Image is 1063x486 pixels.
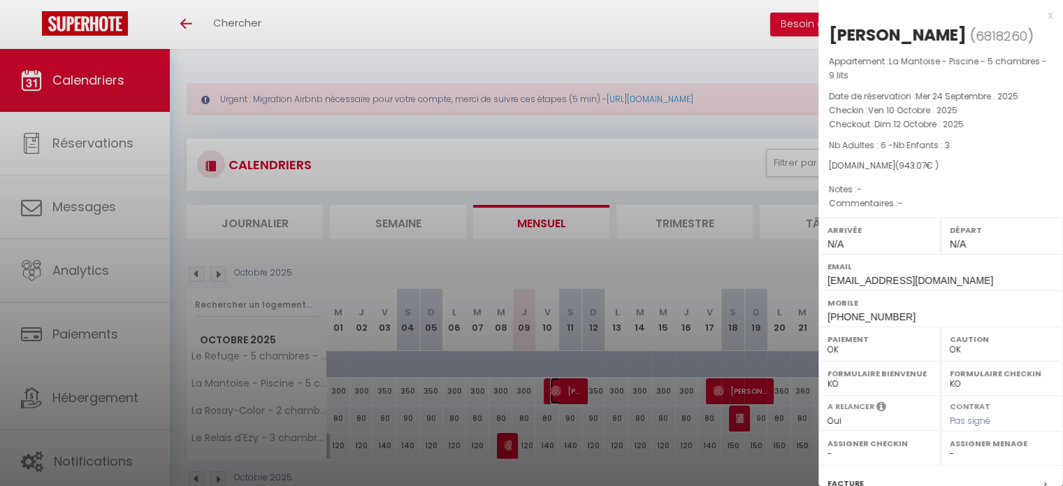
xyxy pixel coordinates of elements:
p: Commentaires : [829,196,1053,210]
span: [EMAIL_ADDRESS][DOMAIN_NAME] [827,275,993,286]
label: Assigner Menage [950,436,1054,450]
label: Email [827,259,1054,273]
p: Appartement : [829,55,1053,83]
label: Arrivée [827,223,932,237]
span: Nb Adultes : 6 - [829,139,950,151]
span: La Mantoise - Piscine - 5 chambres - 9 lits [829,55,1047,81]
label: Formulaire Bienvenue [827,366,932,380]
label: Assigner Checkin [827,436,932,450]
span: 943.07 [899,159,926,171]
span: [PHONE_NUMBER] [827,311,916,322]
p: Checkout : [829,117,1053,131]
label: Caution [950,332,1054,346]
span: 6818260 [976,27,1027,45]
p: Notes : [829,183,1053,196]
span: - [857,183,862,195]
label: Mobile [827,296,1054,310]
span: - [898,197,903,209]
div: [DOMAIN_NAME] [829,159,1053,173]
span: Ven 10 Octobre . 2025 [868,104,957,116]
span: ( ) [970,26,1034,45]
label: Départ [950,223,1054,237]
span: Dim 12 Octobre . 2025 [874,118,964,130]
label: Contrat [950,401,990,410]
span: N/A [827,238,844,250]
span: Mer 24 Septembre . 2025 [916,90,1018,102]
i: Sélectionner OUI si vous souhaiter envoyer les séquences de messages post-checkout [876,401,886,416]
div: [PERSON_NAME] [829,24,967,46]
span: ( € ) [895,159,939,171]
div: x [818,7,1053,24]
span: N/A [950,238,966,250]
label: Formulaire Checkin [950,366,1054,380]
p: Date de réservation : [829,90,1053,103]
label: A relancer [827,401,874,413]
span: Pas signé [950,415,990,427]
span: Nb Enfants : 3 [893,139,950,151]
label: Paiement [827,332,932,346]
p: Checkin : [829,103,1053,117]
